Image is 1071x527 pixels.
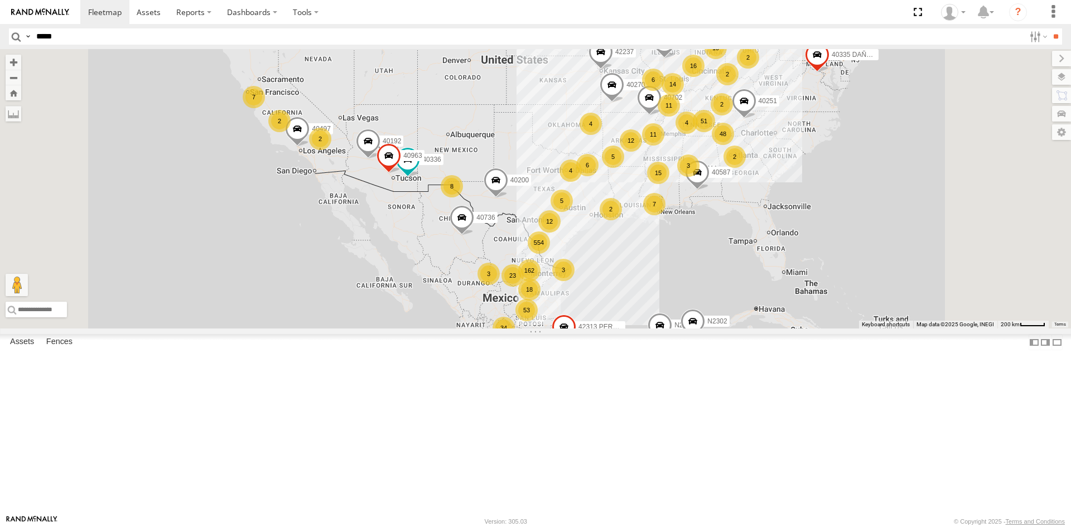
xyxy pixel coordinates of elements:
[23,28,32,45] label: Search Query
[705,37,727,59] div: 15
[576,154,599,176] div: 6
[243,86,265,108] div: 7
[559,159,582,182] div: 4
[580,113,602,135] div: 4
[1006,518,1065,525] a: Terms and Conditions
[600,198,622,220] div: 2
[493,317,515,339] div: 34
[693,110,715,132] div: 51
[510,176,529,184] span: 40200
[485,518,527,525] div: Version: 305.03
[6,106,21,122] label: Measure
[268,110,291,132] div: 2
[1001,321,1020,327] span: 200 km
[1009,3,1027,21] i: ?
[6,70,21,85] button: Zoom out
[6,55,21,70] button: Zoom in
[1025,28,1049,45] label: Search Filter Options
[528,231,550,254] div: 554
[515,299,538,321] div: 53
[602,146,624,168] div: 5
[712,168,730,176] span: 40587
[862,321,910,328] button: Keyboard shortcuts
[759,97,777,105] span: 40251
[383,137,401,145] span: 40192
[1029,334,1040,350] label: Dock Summary Table to the Left
[552,259,575,281] div: 3
[6,85,21,100] button: Zoom Home
[647,162,669,184] div: 15
[578,323,629,331] span: 42313 PERDIDO
[642,123,664,146] div: 11
[954,518,1065,525] div: © Copyright 2025 -
[441,175,463,197] div: 8
[518,278,541,301] div: 18
[642,69,664,91] div: 6
[676,112,698,134] div: 4
[658,94,680,117] div: 11
[662,73,684,95] div: 14
[551,190,573,212] div: 5
[643,193,665,215] div: 7
[626,80,645,88] span: 40270
[477,263,500,285] div: 3
[403,152,422,159] span: 40963
[712,123,734,145] div: 48
[422,155,441,163] span: 40336
[615,48,634,56] span: 42237
[1052,124,1071,140] label: Map Settings
[476,214,495,221] span: 40736
[716,63,739,85] div: 2
[1054,322,1066,327] a: Terms
[832,51,881,59] span: 40335 DAÑADO
[707,317,727,325] span: N2302
[41,335,78,350] label: Fences
[677,154,699,177] div: 3
[6,274,28,296] button: Drag Pegman onto the map to open Street View
[682,55,705,77] div: 16
[937,4,969,21] div: Carlos Ortiz
[6,516,57,527] a: Visit our Website
[997,321,1049,328] button: Map Scale: 200 km per 42 pixels
[620,129,642,152] div: 12
[1051,334,1063,350] label: Hide Summary Table
[723,146,746,168] div: 2
[312,124,330,132] span: 40497
[916,321,994,327] span: Map data ©2025 Google, INEGI
[737,46,759,69] div: 2
[711,93,733,115] div: 2
[4,335,40,350] label: Assets
[674,321,694,329] span: N2310
[1040,334,1051,350] label: Dock Summary Table to the Right
[501,264,524,287] div: 23
[538,210,561,233] div: 12
[309,128,331,150] div: 2
[11,8,69,16] img: rand-logo.svg
[518,259,541,282] div: 162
